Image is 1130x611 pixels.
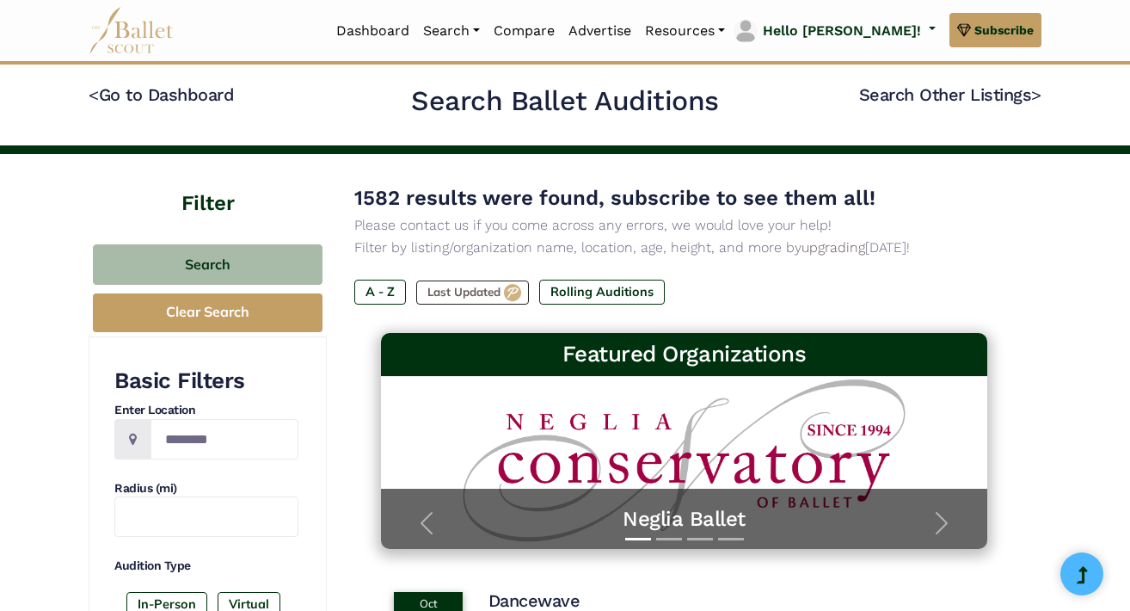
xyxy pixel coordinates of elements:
[625,529,651,549] button: Slide 1
[687,529,713,549] button: Slide 3
[801,239,865,256] a: upgrading
[93,293,322,332] button: Clear Search
[949,13,1041,47] a: Subscribe
[416,281,529,305] label: Last Updated
[562,13,638,49] a: Advertise
[354,186,875,210] span: 1582 results were found, subscribe to see them all!
[354,237,1014,259] p: Filter by listing/organization name, location, age, height, and more by [DATE]!
[859,84,1041,105] a: Search Other Listings>
[411,83,719,120] h2: Search Ballet Auditions
[416,13,487,49] a: Search
[93,244,322,285] button: Search
[114,558,298,575] h4: Audition Type
[734,19,758,43] img: profile picture
[732,17,936,45] a: profile picture Hello [PERSON_NAME]!
[638,13,732,49] a: Resources
[395,340,974,369] h3: Featured Organizations
[329,13,416,49] a: Dashboard
[718,529,744,549] button: Slide 4
[354,214,1014,237] p: Please contact us if you come across any errors, we would love your help!
[539,280,665,304] label: Rolling Auditions
[656,529,682,549] button: Slide 2
[763,20,921,42] p: Hello [PERSON_NAME]!
[974,21,1034,40] span: Subscribe
[1031,83,1041,105] code: >
[957,21,971,40] img: gem.svg
[89,84,234,105] a: <Go to Dashboard
[487,13,562,49] a: Compare
[398,506,971,533] a: Neglia Ballet
[150,419,298,460] input: Location
[89,83,99,105] code: <
[114,402,298,419] h4: Enter Location
[114,480,298,497] h4: Radius (mi)
[89,154,327,219] h4: Filter
[354,280,406,304] label: A - Z
[114,367,298,396] h3: Basic Filters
